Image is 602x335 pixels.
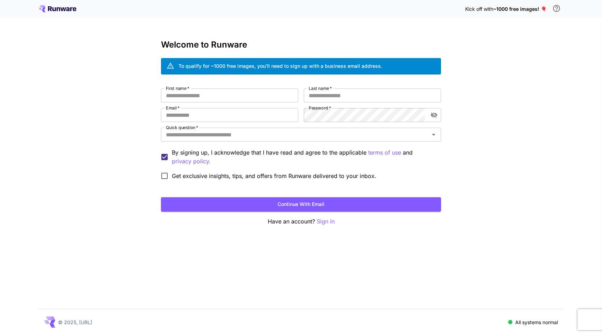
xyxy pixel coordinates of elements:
[172,157,211,166] p: privacy policy.
[465,6,493,12] span: Kick off with
[428,109,440,121] button: toggle password visibility
[515,319,558,326] p: All systems normal
[317,217,335,226] button: Sign in
[429,130,439,140] button: Open
[172,157,211,166] button: By signing up, I acknowledge that I have read and agree to the applicable terms of use and
[58,319,92,326] p: © 2025, [URL]
[161,40,441,50] h3: Welcome to Runware
[178,62,382,70] div: To qualify for ~1000 free images, you’ll need to sign up with a business email address.
[309,85,332,91] label: Last name
[161,217,441,226] p: Have an account?
[368,148,401,157] button: By signing up, I acknowledge that I have read and agree to the applicable and privacy policy.
[309,105,331,111] label: Password
[172,148,435,166] p: By signing up, I acknowledge that I have read and agree to the applicable and
[166,85,189,91] label: First name
[166,124,198,130] label: Quick question
[549,1,563,15] button: In order to qualify for free credit, you need to sign up with a business email address and click ...
[368,148,401,157] p: terms of use
[172,172,376,180] span: Get exclusive insights, tips, and offers from Runware delivered to your inbox.
[493,6,547,12] span: ~1000 free images! 🎈
[166,105,180,111] label: Email
[161,197,441,212] button: Continue with email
